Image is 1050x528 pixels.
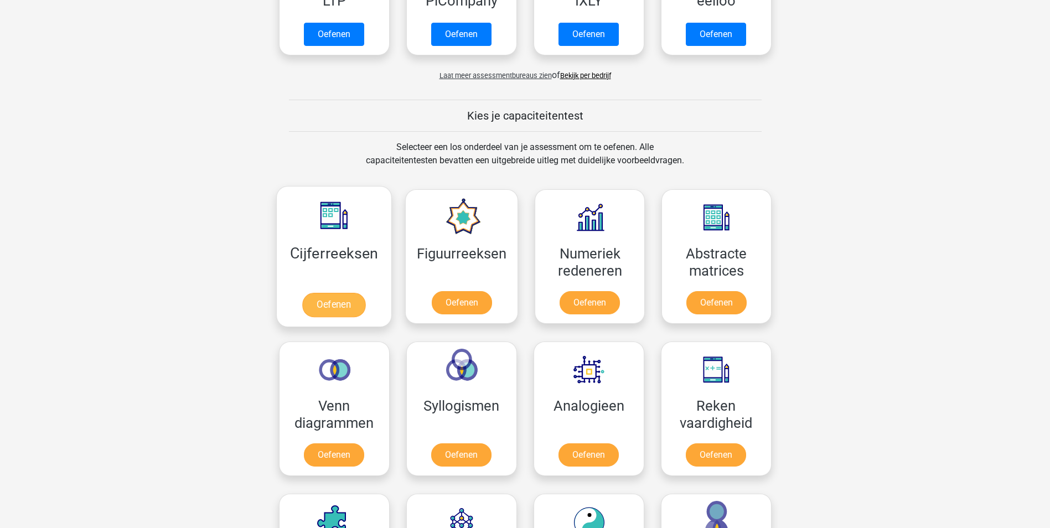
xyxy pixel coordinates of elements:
a: Oefenen [686,291,747,314]
a: Oefenen [431,443,492,467]
div: Selecteer een los onderdeel van je assessment om te oefenen. Alle capaciteitentesten bevatten een... [355,141,695,180]
a: Oefenen [558,443,619,467]
a: Oefenen [558,23,619,46]
h5: Kies je capaciteitentest [289,109,762,122]
a: Oefenen [304,23,364,46]
a: Oefenen [302,293,365,317]
a: Bekijk per bedrijf [560,71,611,80]
a: Oefenen [432,291,492,314]
a: Oefenen [686,443,746,467]
span: Laat meer assessmentbureaus zien [439,71,552,80]
div: of [271,60,780,82]
a: Oefenen [431,23,492,46]
a: Oefenen [304,443,364,467]
a: Oefenen [686,23,746,46]
a: Oefenen [560,291,620,314]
